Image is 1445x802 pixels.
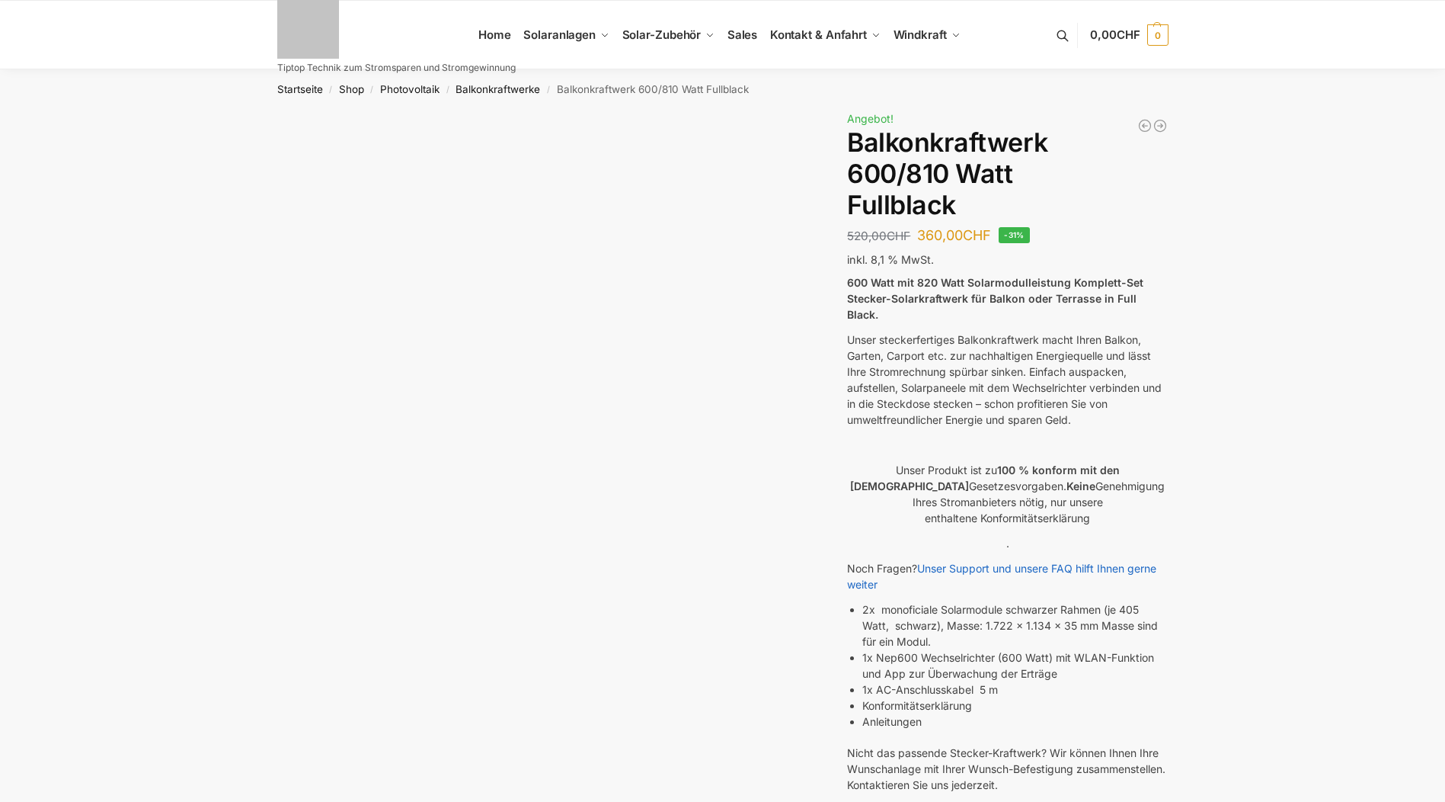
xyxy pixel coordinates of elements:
[847,562,1156,591] a: Unser Support und unsere FAQ hilft Ihnen gerne weiter
[323,84,339,96] span: /
[523,27,596,42] span: Solaranlagen
[250,69,1195,109] nav: Breadcrumb
[615,1,721,69] a: Solar-Zubehör
[721,1,763,69] a: Sales
[862,698,1168,714] li: Konformitätserklärung
[1066,480,1095,492] strong: Keine
[1117,27,1140,42] span: CHF
[963,227,991,243] span: CHF
[862,601,1168,650] li: 2x monoficiale Solarmodule schwarzer Rahmen (je 405 Watt, schwarz), Masse: 1.722 x 1.134 x 35 mm ...
[847,276,1143,321] strong: 600 Watt mit 820 Watt Solarmodulleistung Komplett-Set Stecker-Solarkraftwerk für Balkon oder Terr...
[847,745,1168,793] p: Nicht das passende Stecker-Kraftwerk? Wir können Ihnen Ihre Wunschanlage mit Ihrer Wunsch-Befesti...
[1090,27,1140,42] span: 0,00
[847,229,910,243] bdi: 520,00
[540,84,556,96] span: /
[917,227,991,243] bdi: 360,00
[770,27,867,42] span: Kontakt & Anfahrt
[1152,118,1168,133] a: Balkonkraftwerk 405/600 Watt erweiterbar
[887,229,910,243] span: CHF
[847,535,1168,551] p: .
[380,83,440,95] a: Photovoltaik
[277,63,516,72] p: Tiptop Technik zum Stromsparen und Stromgewinnung
[887,1,967,69] a: Windkraft
[622,27,702,42] span: Solar-Zubehör
[847,462,1168,526] p: Unser Produkt ist zu Gesetzesvorgaben. Genehmigung Ihres Stromanbieters nötig, nur unsere enthalt...
[847,127,1168,220] h1: Balkonkraftwerk 600/810 Watt Fullblack
[727,27,758,42] span: Sales
[862,682,1168,698] li: 1x AC-Anschlusskabel 5 m
[894,27,947,42] span: Windkraft
[862,650,1168,682] li: 1x Nep600 Wechselrichter (600 Watt) mit WLAN-Funktion und App zur Überwachung der Erträge
[1147,24,1168,46] span: 0
[364,84,380,96] span: /
[999,227,1030,243] span: -31%
[847,253,934,266] span: inkl. 8,1 % MwSt.
[847,332,1168,428] p: Unser steckerfertiges Balkonkraftwerk macht Ihren Balkon, Garten, Carport etc. zur nachhaltigen E...
[440,84,456,96] span: /
[339,83,364,95] a: Shop
[1137,118,1152,133] a: Balkonkraftwerk 445/600 Watt Bificial
[277,83,323,95] a: Startseite
[850,464,1120,492] strong: 100 % konform mit den [DEMOGRAPHIC_DATA]
[763,1,887,69] a: Kontakt & Anfahrt
[847,112,894,125] span: Angebot!
[1090,12,1168,58] a: 0,00CHF 0
[517,1,615,69] a: Solaranlagen
[456,83,540,95] a: Balkonkraftwerke
[847,560,1168,592] p: Noch Fragen?
[862,714,1168,730] li: Anleitungen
